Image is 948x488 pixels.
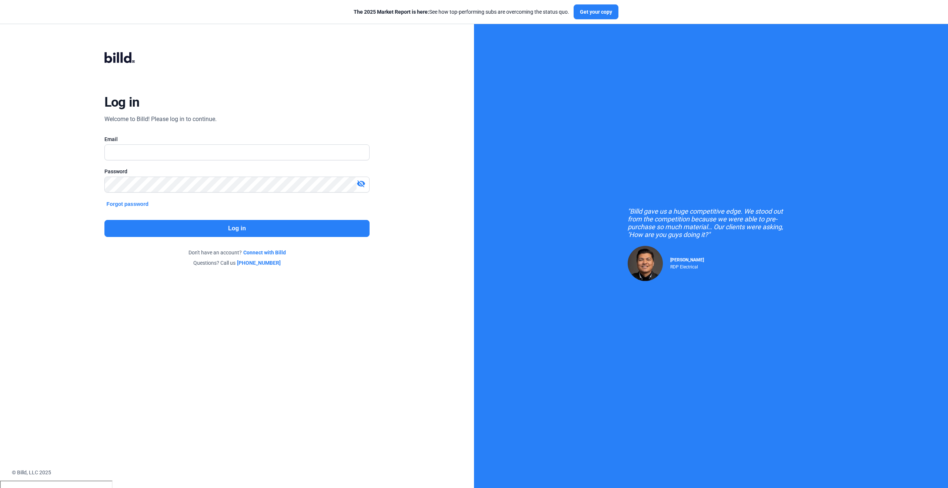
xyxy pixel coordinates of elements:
div: Questions? Call us [104,259,370,267]
div: RDP Electrical [670,263,704,270]
div: Don't have an account? [104,249,370,256]
div: Log in [104,94,140,110]
div: Password [104,168,370,175]
button: Forgot password [104,200,151,208]
span: The 2025 Market Report is here: [354,9,429,15]
span: [PERSON_NAME] [670,257,704,263]
a: [PHONE_NUMBER] [237,259,281,267]
div: Welcome to Billd! Please log in to continue. [104,115,217,124]
button: Get your copy [574,4,618,19]
div: "Billd gave us a huge competitive edge. We stood out from the competition because we were able to... [628,207,794,238]
a: Connect with Billd [243,249,286,256]
button: Log in [104,220,370,237]
mat-icon: visibility_off [357,179,365,188]
div: See how top-performing subs are overcoming the status quo. [354,8,569,16]
div: Email [104,136,370,143]
img: Raul Pacheco [628,246,663,281]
